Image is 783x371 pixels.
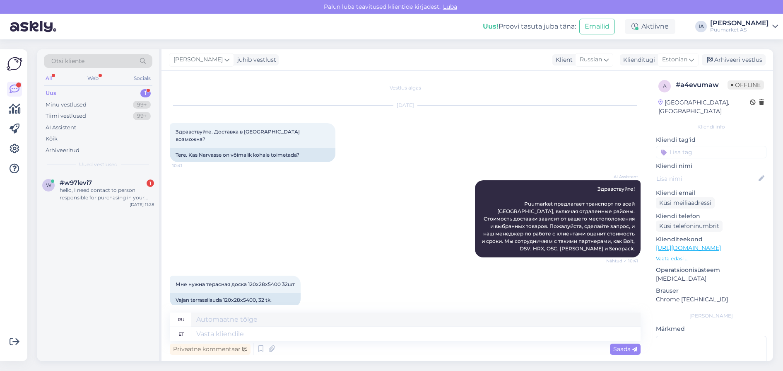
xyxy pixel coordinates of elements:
div: Puumarket AS [710,27,769,33]
div: Web [86,73,100,84]
div: Kliendi info [656,123,766,131]
span: Nähtud ✓ 10:41 [606,258,638,264]
p: Chrome [TECHNICAL_ID] [656,295,766,304]
div: Proovi tasuta juba täna: [483,22,576,32]
span: [PERSON_NAME] [173,55,223,64]
div: IA [695,21,707,32]
span: w [46,182,51,188]
div: Minu vestlused [46,101,87,109]
div: [DATE] 11:28 [130,201,154,208]
div: Arhiveeritud [46,146,80,155]
span: 10:41 [172,162,203,169]
span: Мне нужна терасная доска 120x28x5400 32шт [176,281,295,287]
div: Klienditugi [620,56,655,64]
div: 99+ [133,112,151,120]
div: [PERSON_NAME] [656,312,766,320]
div: [PERSON_NAME] [710,20,769,27]
div: Vajan terrassilauda 120x28x5400, 32 tk. [170,293,301,307]
span: Offline [728,80,764,90]
div: 99+ [133,101,151,109]
div: Uus [46,89,56,97]
div: Küsi meiliaadressi [656,197,715,209]
p: Kliendi email [656,189,766,197]
p: Kliendi nimi [656,162,766,170]
div: 1 [147,179,154,187]
p: Klienditeekond [656,235,766,244]
span: Saada [613,345,637,353]
div: [GEOGRAPHIC_DATA], [GEOGRAPHIC_DATA] [658,98,750,116]
span: Russian [580,55,602,64]
div: hello, I need contact to person responsible for purchasing in your company pkease [60,187,154,201]
input: Lisa tag [656,146,766,158]
p: Operatsioonisüsteem [656,266,766,274]
div: Arhiveeri vestlus [702,54,766,65]
p: [MEDICAL_DATA] [656,274,766,283]
a: [URL][DOMAIN_NAME] [656,244,721,252]
div: Socials [132,73,152,84]
div: Tere. Kas Narvasse on võimalik kohale toimetada? [170,148,335,162]
p: Brauser [656,286,766,295]
div: All [44,73,53,84]
p: Kliendi tag'id [656,136,766,144]
div: ru [178,313,185,327]
p: Vaata edasi ... [656,255,766,262]
b: Uus! [483,22,499,30]
span: AI Assistent [607,174,638,180]
div: Aktiivne [625,19,675,34]
div: [DATE] [170,102,641,109]
span: Uued vestlused [79,161,118,168]
div: Kõik [46,135,58,143]
div: juhib vestlust [234,56,276,64]
input: Lisa nimi [656,174,757,183]
div: # a4evumaw [676,80,728,90]
div: Vestlus algas [170,84,641,92]
div: Klient [552,56,573,64]
div: et [178,327,184,341]
span: Estonian [662,55,687,64]
div: 1 [140,89,151,97]
span: #w97levi7 [60,179,92,187]
div: Küsi telefoninumbrit [656,221,723,232]
span: a [663,83,667,89]
button: Emailid [579,19,615,34]
img: Askly Logo [7,56,22,72]
p: Märkmed [656,325,766,333]
div: Tiimi vestlused [46,112,86,120]
span: Здравствуйте! Puumarket предлагает транспорт по всей [GEOGRAPHIC_DATA], включая отдаленные районы... [482,186,636,252]
span: Luba [441,3,460,10]
p: Kliendi telefon [656,212,766,221]
a: [PERSON_NAME]Puumarket AS [710,20,778,33]
div: Privaatne kommentaar [170,344,251,355]
div: AI Assistent [46,124,76,132]
span: Здравствуйте. Доставка в [GEOGRAPHIC_DATA] возможна? [176,129,301,142]
span: Otsi kliente [51,57,84,65]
